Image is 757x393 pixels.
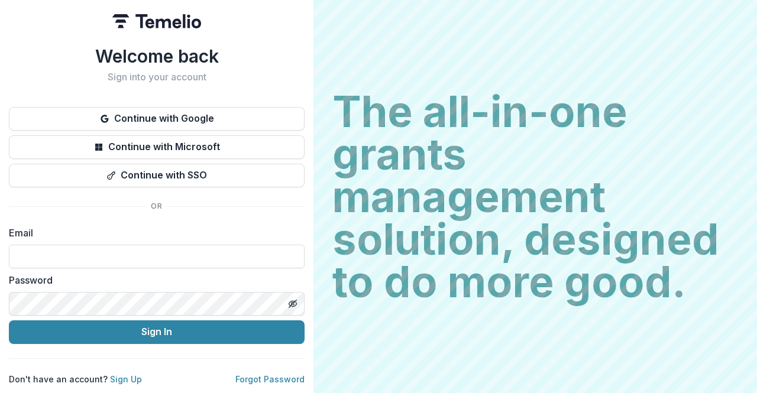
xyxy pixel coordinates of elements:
h2: Sign into your account [9,72,305,83]
label: Email [9,226,297,240]
button: Sign In [9,320,305,344]
button: Continue with SSO [9,164,305,187]
button: Continue with Google [9,107,305,131]
img: Temelio [112,14,201,28]
a: Forgot Password [235,374,305,384]
button: Toggle password visibility [283,294,302,313]
h1: Welcome back [9,46,305,67]
button: Continue with Microsoft [9,135,305,159]
a: Sign Up [110,374,142,384]
label: Password [9,273,297,287]
p: Don't have an account? [9,373,142,385]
